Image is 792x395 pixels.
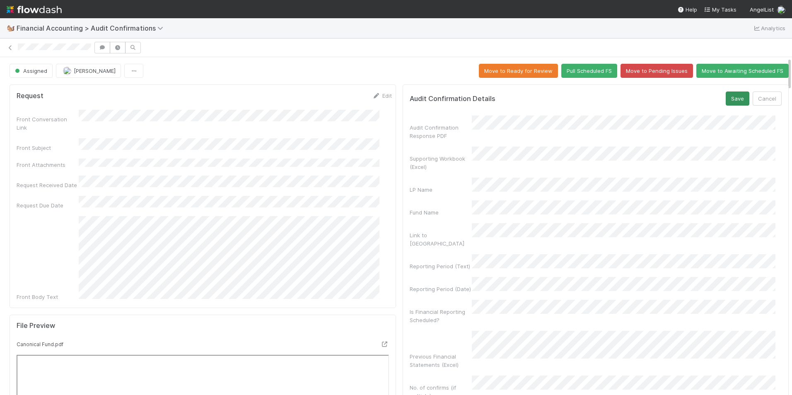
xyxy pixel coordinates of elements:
div: Link to [GEOGRAPHIC_DATA] [410,231,472,248]
button: Assigned [10,64,53,78]
button: Cancel [753,92,782,106]
small: Canonical Fund.pdf [17,341,63,347]
a: Analytics [753,23,785,33]
div: Is Financial Reporting Scheduled? [410,308,472,324]
div: Front Body Text [17,293,79,301]
img: logo-inverted-e16ddd16eac7371096b0.svg [7,2,62,17]
div: Request Due Date [17,201,79,210]
span: 🐿️ [7,24,15,31]
h5: Audit Confirmation Details [410,95,495,103]
div: Front Attachments [17,161,79,169]
div: Previous Financial Statements (Excel) [410,352,472,369]
span: My Tasks [704,6,736,13]
div: Reporting Period (Text) [410,262,472,270]
span: [PERSON_NAME] [74,67,116,74]
div: Audit Confirmation Response PDF [410,123,472,140]
a: Edit [372,92,392,99]
span: AngelList [750,6,774,13]
span: Financial Accounting > Audit Confirmations [17,24,167,32]
div: Front Subject [17,144,79,152]
h5: Request [17,92,43,100]
button: Move to Awaiting Scheduled FS [696,64,789,78]
span: Assigned [13,67,47,74]
div: Help [677,5,697,14]
button: Move to Pending Issues [621,64,693,78]
div: Reporting Period (Date) [410,285,472,293]
button: Move to Ready for Review [479,64,558,78]
h5: File Preview [17,322,55,330]
img: avatar_487f705b-1efa-4920-8de6-14528bcda38c.png [777,6,785,14]
div: Fund Name [410,208,472,217]
div: Supporting Workbook (Excel) [410,154,472,171]
button: Pull Scheduled FS [561,64,617,78]
div: Request Received Date [17,181,79,189]
img: avatar_b6a6ccf4-6160-40f7-90da-56c3221167ae.png [63,67,71,75]
div: Front Conversation Link [17,115,79,132]
button: Save [726,92,749,106]
a: My Tasks [704,5,736,14]
button: [PERSON_NAME] [56,64,121,78]
div: LP Name [410,185,472,194]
